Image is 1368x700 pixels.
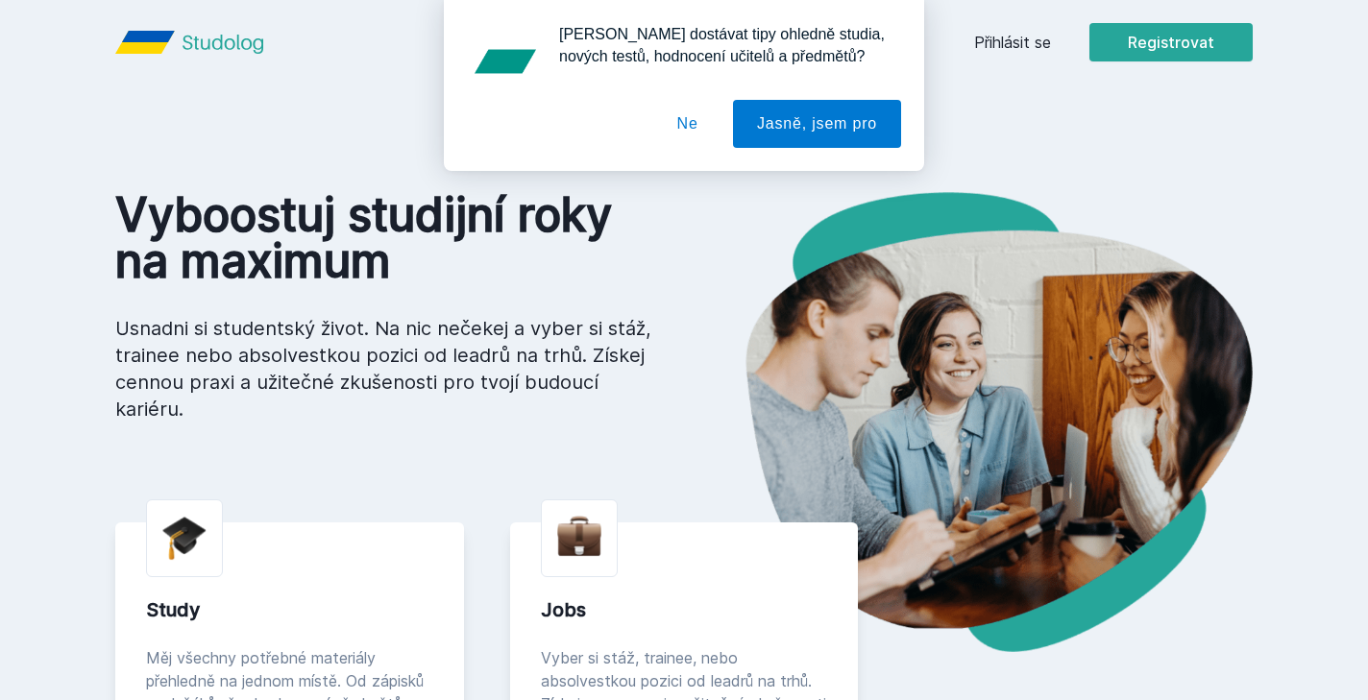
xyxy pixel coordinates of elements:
h1: Vyboostuj studijní roky na maximum [115,192,653,284]
img: hero.png [684,192,1253,652]
button: Jasně, jsem pro [733,100,901,148]
button: Ne [653,100,722,148]
p: Usnadni si studentský život. Na nic nečekej a vyber si stáž, trainee nebo absolvestkou pozici od ... [115,315,653,422]
img: notification icon [467,23,544,100]
img: briefcase.png [557,512,601,561]
div: Jobs [541,596,828,623]
div: [PERSON_NAME] dostávat tipy ohledně studia, nových testů, hodnocení učitelů a předmětů? [544,23,901,67]
img: graduation-cap.png [162,516,207,561]
div: Study [146,596,433,623]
